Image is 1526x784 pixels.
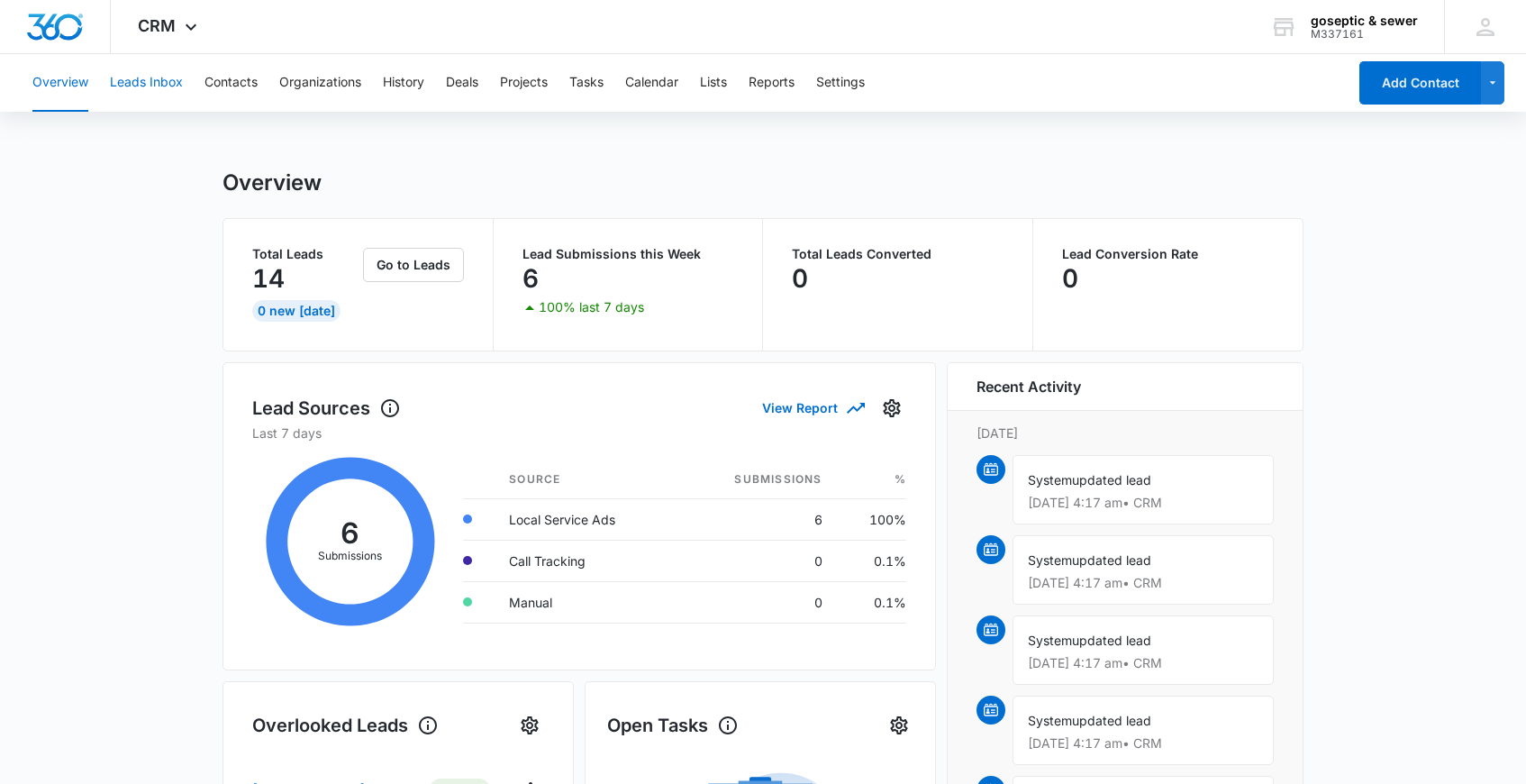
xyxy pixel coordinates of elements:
td: 100% [837,498,906,540]
p: 0 [792,264,808,293]
span: System [1028,713,1072,728]
td: 0.1% [837,540,906,581]
div: account name [1311,14,1418,28]
button: Lists [700,54,727,112]
p: [DATE] 4:17 am • CRM [1028,497,1258,509]
th: Source [495,460,678,499]
p: [DATE] [976,424,1274,442]
p: Last 7 days [252,424,906,442]
span: updated lead [1072,472,1151,488]
p: [DATE] 4:17 am • CRM [1028,657,1258,670]
th: Submissions [678,460,837,499]
button: View Report [762,392,863,424]
div: account id [1311,28,1418,41]
p: [DATE] 4:17 am • CRM [1028,577,1258,589]
p: Total Leads [252,248,359,260]
p: 100% last 7 days [539,301,644,314]
a: Go to Leads [363,257,464,272]
p: 6 [522,264,539,293]
h1: Overview [223,169,322,196]
td: Call Tracking [495,540,678,581]
th: % [837,460,906,499]
span: System [1028,472,1072,488]
h1: Lead Sources [252,395,401,422]
p: Total Leads Converted [792,248,1004,260]
button: Reports [749,54,795,112]
button: Settings [885,711,913,740]
td: Local Service Ads [495,498,678,540]
span: System [1028,633,1072,648]
button: Settings [877,394,906,423]
span: updated lead [1072,552,1151,568]
td: 6 [678,498,837,540]
span: updated lead [1072,713,1151,728]
button: Go to Leads [363,248,464,282]
td: 0.1% [837,581,906,623]
td: Manual [495,581,678,623]
button: Tasks [569,54,604,112]
button: Settings [515,711,544,740]
button: Contacts [204,54,258,112]
p: 14 [252,264,285,293]
p: [DATE] 4:17 am • CRM [1028,737,1258,750]
div: 0 New [DATE] [252,300,341,322]
button: Overview [32,54,88,112]
td: 0 [678,540,837,581]
button: Organizations [279,54,361,112]
h6: Recent Activity [976,376,1081,397]
button: Settings [816,54,865,112]
button: Projects [500,54,548,112]
button: Add Contact [1359,61,1481,105]
span: updated lead [1072,633,1151,648]
span: CRM [138,16,176,35]
p: Lead Submissions this Week [522,248,734,260]
button: History [383,54,424,112]
span: System [1028,552,1072,568]
button: Calendar [625,54,678,112]
p: 0 [1062,264,1078,293]
button: Leads Inbox [110,54,183,112]
td: 0 [678,581,837,623]
h1: Overlooked Leads [252,712,439,739]
button: Deals [446,54,478,112]
p: Lead Conversion Rate [1062,248,1275,260]
h1: Open Tasks [607,712,739,739]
